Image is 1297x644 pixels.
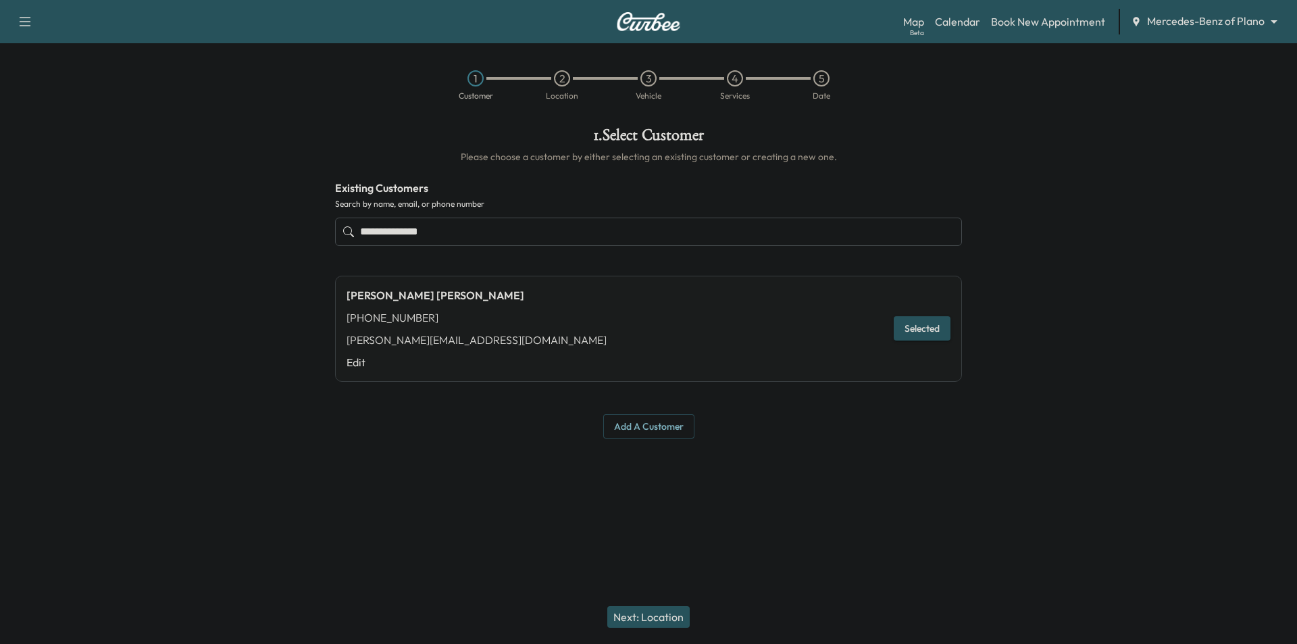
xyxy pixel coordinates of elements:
[335,150,962,164] h6: Please choose a customer by either selecting an existing customer or creating a new one.
[935,14,980,30] a: Calendar
[727,70,743,86] div: 4
[616,12,681,31] img: Curbee Logo
[467,70,484,86] div: 1
[640,70,657,86] div: 3
[347,354,607,370] a: Edit
[636,92,661,100] div: Vehicle
[347,287,607,303] div: [PERSON_NAME] [PERSON_NAME]
[459,92,493,100] div: Customer
[720,92,750,100] div: Services
[347,332,607,348] div: [PERSON_NAME][EMAIL_ADDRESS][DOMAIN_NAME]
[813,70,830,86] div: 5
[335,127,962,150] h1: 1 . Select Customer
[347,309,607,326] div: [PHONE_NUMBER]
[910,28,924,38] div: Beta
[813,92,830,100] div: Date
[335,199,962,209] label: Search by name, email, or phone number
[1147,14,1265,29] span: Mercedes-Benz of Plano
[903,14,924,30] a: MapBeta
[603,414,694,439] button: Add a customer
[554,70,570,86] div: 2
[607,606,690,628] button: Next: Location
[335,180,962,196] h4: Existing Customers
[546,92,578,100] div: Location
[991,14,1105,30] a: Book New Appointment
[894,316,950,341] button: Selected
